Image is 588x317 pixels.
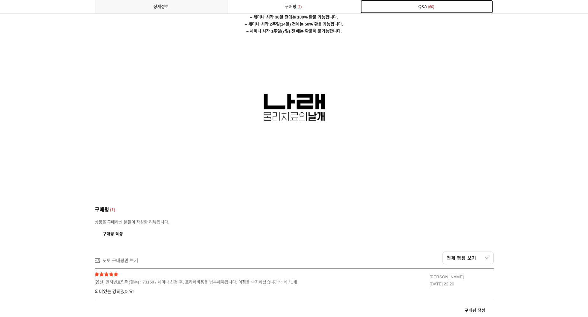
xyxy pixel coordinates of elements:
span: 전체 평점 보기 [447,255,477,261]
div: [DATE] 22:20 [430,281,494,288]
a: 구매평 작성 [95,228,131,240]
span: 1 [109,206,116,213]
div: 포토 구매평만 보기 [102,257,138,265]
span: 60 [427,4,435,10]
span: 의미있는 강의였어요! [95,288,318,295]
a: 포토 구매평만 보기 [95,257,138,265]
span: [옵션] 면허번호입력(필수) : 73150 / 세미나 신청 후, 프라하비용을 납부해야합니다. 이점을 숙지하셨습니까? : 네 / 1개 [95,279,302,286]
div: [PERSON_NAME] [430,274,494,281]
img: dd4ba29d655c6.gif [237,50,352,165]
a: 전체 평점 보기 [443,252,494,264]
div: 구매평 [95,205,116,219]
a: 구매평 작성 [457,305,493,317]
div: 상품을 구매하신 분들이 작성한 리뷰입니다. [95,219,494,226]
strong: – 세미나 시작 1주일(7일) 전 에는 환불이 불가능합니다. [246,29,342,34]
span: 1 [296,4,303,10]
strong: – 세미나 시작 30일 전에는 100% 환불 가능합니다. – 세미나 시작 2주일(14일) 전에는 50% 환불 가능합니다. [245,15,343,26]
